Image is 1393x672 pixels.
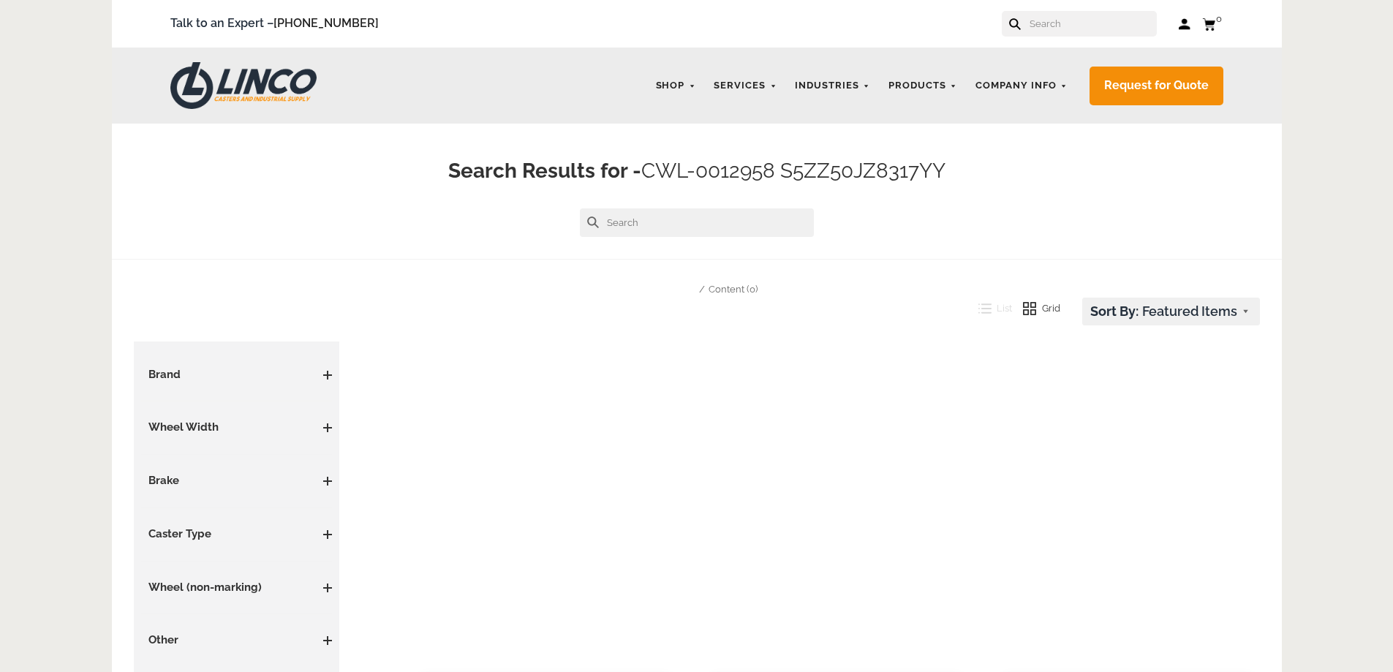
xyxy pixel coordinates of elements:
h3: Wheel (non-marking) [141,580,333,596]
a: Log in [1179,17,1191,31]
input: Search [580,208,814,237]
a: Industries [788,72,877,100]
span: 0 [1216,13,1222,24]
a: Request for Quote [1090,67,1223,105]
h3: Wheel Width [141,420,333,436]
a: Shop [649,72,703,100]
img: LINCO CASTERS & INDUSTRIAL SUPPLY [170,62,317,109]
input: Search [1028,11,1157,37]
a: Company Info [968,72,1075,100]
h3: Other [141,633,333,649]
span: Talk to an Expert – [170,14,379,34]
button: List [967,298,1013,320]
a: Products [881,72,964,100]
button: Grid [1012,298,1060,320]
a: Services [706,72,784,100]
a: Products (10) [636,284,693,295]
h1: Search Results for - [134,156,1260,186]
a: 0 [1202,15,1223,33]
h3: Caster Type [141,526,333,543]
h3: Brand [141,367,333,383]
span: CWL-0012958 S5ZZ50JZ8317YY [641,159,945,183]
a: Content (0) [709,284,758,295]
a: [PHONE_NUMBER] [273,16,379,30]
h3: Brake [141,473,333,489]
